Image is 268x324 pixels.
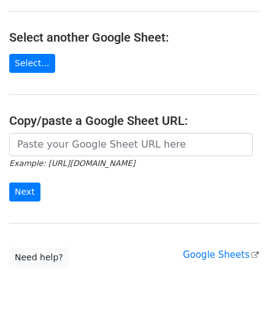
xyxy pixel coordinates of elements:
[9,248,69,267] a: Need help?
[9,54,55,73] a: Select...
[9,183,40,202] input: Next
[9,159,135,168] small: Example: [URL][DOMAIN_NAME]
[9,113,259,128] h4: Copy/paste a Google Sheet URL:
[183,249,259,260] a: Google Sheets
[207,265,268,324] iframe: Chat Widget
[9,133,253,156] input: Paste your Google Sheet URL here
[9,30,259,45] h4: Select another Google Sheet:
